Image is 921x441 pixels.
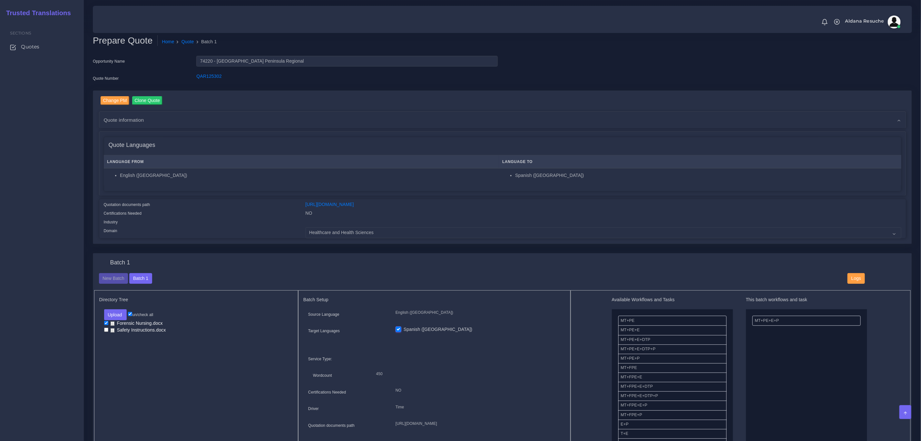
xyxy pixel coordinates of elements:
[194,38,217,45] li: Batch 1
[93,76,119,81] label: Quote Number
[308,406,319,412] label: Driver
[851,276,861,281] span: Logs
[128,312,132,316] input: un/check all
[618,401,727,410] li: MT+FPE+E+P
[515,172,898,179] li: Spanish ([GEOGRAPHIC_DATA])
[99,273,128,284] button: New Batch
[104,210,142,216] label: Certifications Needed
[181,38,194,45] a: Quote
[108,320,165,326] a: Forensic Nursing.docx
[2,8,71,18] a: Trusted Translations
[618,420,727,429] li: E+P
[376,371,556,377] p: 450
[618,335,727,345] li: MT+PE+E+DTP
[132,96,163,105] input: Clone Quote
[196,74,221,79] a: QAR125302
[612,297,733,303] h5: Available Workflows and Tasks
[618,429,727,439] li: T+E
[499,155,901,169] th: Language To
[404,326,472,333] label: Spanish ([GEOGRAPHIC_DATA])
[396,309,561,316] p: English ([GEOGRAPHIC_DATA])
[21,43,39,50] span: Quotes
[618,391,727,401] li: MT+FPE+E+DTP+P
[99,297,293,303] h5: Directory Tree
[104,155,499,169] th: Language From
[2,9,71,17] h2: Trusted Translations
[108,327,168,333] a: Safety Instructions.docx
[301,210,906,219] div: NO
[752,316,861,326] li: MT+PE+E+P
[303,297,565,303] h5: Batch Setup
[129,273,152,284] button: Batch 1
[308,328,340,334] label: Target Languages
[104,219,118,225] label: Industry
[308,312,339,317] label: Source Language
[848,273,865,284] button: Logs
[845,19,884,23] span: Aldana Resuche
[618,373,727,382] li: MT+FPE+E
[162,38,174,45] a: Home
[10,31,31,36] span: Sections
[104,116,144,124] span: Quote information
[618,382,727,392] li: MT+FPE+E+DTP
[618,325,727,335] li: MT+PE+E
[618,354,727,364] li: MT+PE+P
[5,40,79,54] a: Quotes
[888,15,901,28] img: avatar
[109,142,155,149] h4: Quote Languages
[308,356,332,362] label: Service Type:
[306,202,354,207] a: [URL][DOMAIN_NAME]
[110,259,130,266] h4: Batch 1
[618,410,727,420] li: MT+FPE+P
[618,316,727,326] li: MT+PE
[129,275,152,281] a: Batch 1
[396,387,561,394] p: NO
[128,312,153,318] label: un/check all
[104,228,117,234] label: Domain
[308,423,355,428] label: Quotation documents path
[104,309,127,320] button: Upload
[396,404,561,411] p: Time
[618,363,727,373] li: MT+FPE
[93,58,125,64] label: Opportunity Name
[618,344,727,354] li: MT+PE+E+DTP+P
[104,202,150,208] label: Quotation documents path
[99,275,128,281] a: New Batch
[99,112,906,128] div: Quote information
[101,96,130,105] input: Change PM
[93,35,158,46] h2: Prepare Quote
[308,389,346,395] label: Certifications Needed
[120,172,495,179] li: English ([GEOGRAPHIC_DATA])
[396,420,561,427] p: [URL][DOMAIN_NAME]
[842,15,903,28] a: Aldana Resucheavatar
[313,373,332,378] label: Wordcount
[746,297,867,303] h5: This batch workflows and task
